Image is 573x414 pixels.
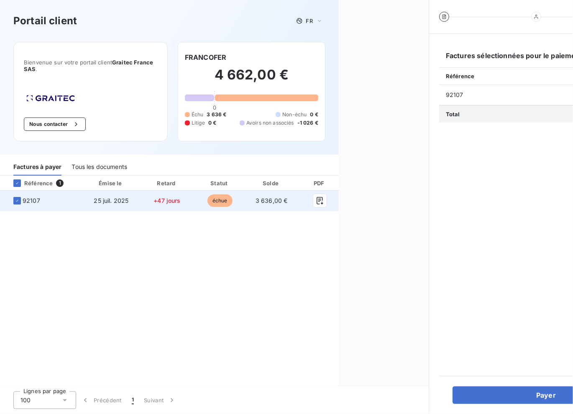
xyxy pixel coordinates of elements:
[299,179,341,187] div: PDF
[208,119,216,127] span: 0 €
[24,59,153,72] span: Graitec France SAS
[306,18,313,24] span: FR
[213,104,216,111] span: 0
[207,194,233,207] span: échue
[13,13,77,28] h3: Portail client
[23,197,40,205] span: 92107
[185,66,318,92] h2: 4 662,00 €
[132,396,134,404] span: 1
[195,179,244,187] div: Statut
[127,391,139,409] button: 1
[246,119,294,127] span: Avoirs non associés
[142,179,192,187] div: Retard
[446,111,460,118] span: Total
[72,158,127,176] div: Tous les documents
[192,119,205,127] span: Litige
[13,158,61,176] div: Factures à payer
[256,197,288,204] span: 3 636,00 €
[207,111,227,118] span: 3 636 €
[248,179,295,187] div: Solde
[153,197,180,204] span: +47 jours
[84,179,138,187] div: Émise le
[297,119,318,127] span: -1 026 €
[76,391,127,409] button: Précédent
[139,391,181,409] button: Suivant
[446,73,474,79] span: Référence
[24,59,157,72] span: Bienvenue sur votre portail client .
[24,118,86,131] button: Nous contacter
[56,179,64,187] span: 1
[20,396,31,404] span: 100
[310,111,318,118] span: 0 €
[7,179,53,187] div: Référence
[282,111,307,118] span: Non-échu
[94,197,128,204] span: 25 juil. 2025
[24,92,77,104] img: Company logo
[185,52,226,62] h6: FRANCOFER
[192,111,204,118] span: Échu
